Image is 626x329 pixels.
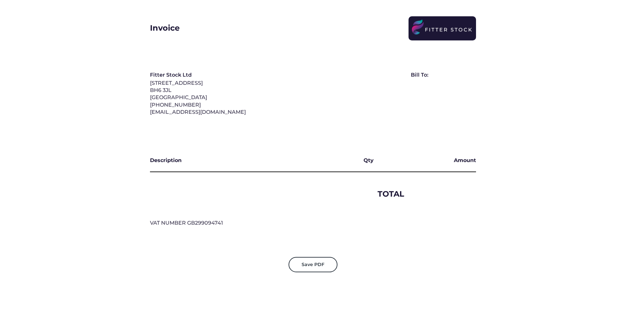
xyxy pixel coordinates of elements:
img: LOGO.svg [412,20,479,37]
div: Invoice [150,22,215,34]
div: Qty [336,157,401,172]
div: Amount [411,157,476,172]
div: Fitter Stock Ltd [150,71,192,80]
button: Save PDF [289,257,337,273]
div: TOTAL [150,188,404,203]
div: [STREET_ADDRESS] BH6 3JL [GEOGRAPHIC_DATA] [PHONE_NUMBER] [EMAIL_ADDRESS][DOMAIN_NAME] [150,80,246,116]
div: Description [150,157,326,172]
div: VAT NUMBER GB299094741 [150,219,476,234]
div: Bill To: [411,71,443,80]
